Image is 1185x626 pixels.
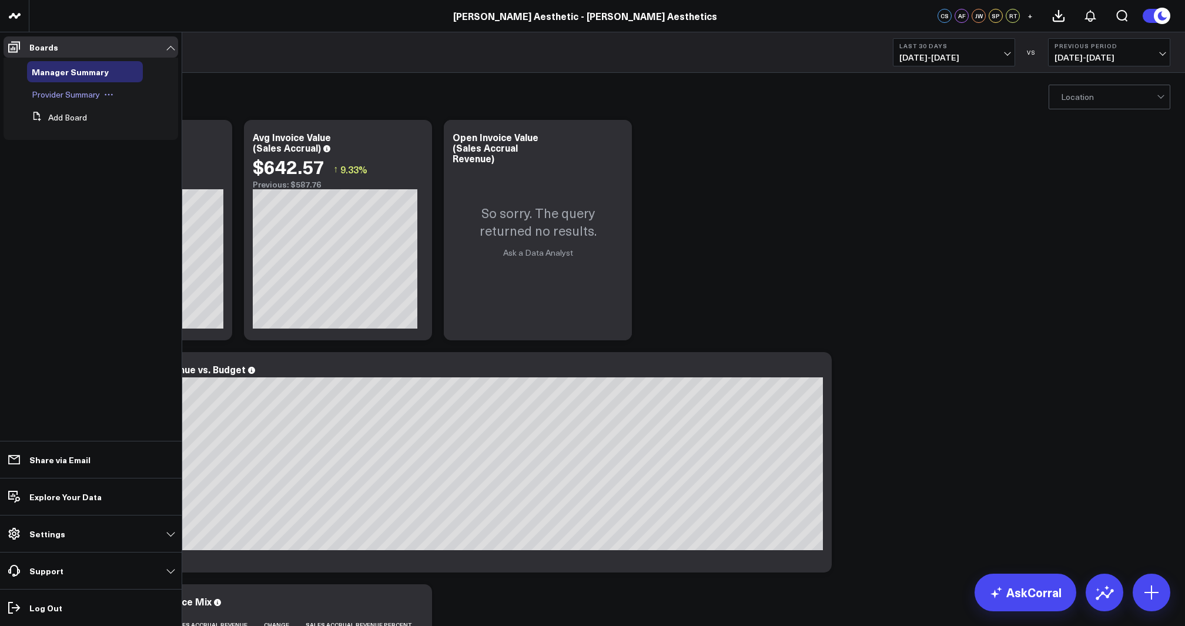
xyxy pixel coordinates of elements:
div: JW [972,9,986,23]
a: Ask a Data Analyst [503,247,573,258]
button: Last 30 Days[DATE]-[DATE] [893,38,1015,66]
span: ↑ [333,162,338,177]
div: CS [938,9,952,23]
b: Previous Period [1055,42,1164,49]
span: 9.33% [340,163,367,176]
button: Previous Period[DATE]-[DATE] [1048,38,1170,66]
span: + [1027,12,1033,20]
button: + [1023,9,1037,23]
div: AF [955,9,969,23]
div: Open Invoice Value (Sales Accrual Revenue) [453,130,538,165]
p: Explore Your Data [29,492,102,501]
a: Provider Summary [32,90,100,99]
span: Provider Summary [32,89,100,100]
p: Log Out [29,603,62,612]
button: Add Board [27,107,87,128]
b: Last 30 Days [899,42,1009,49]
div: SP [989,9,1003,23]
div: VS [1021,49,1042,56]
a: Manager Summary [32,67,109,76]
span: Manager Summary [32,66,109,78]
span: [DATE] - [DATE] [899,53,1009,62]
span: [DATE] - [DATE] [1055,53,1164,62]
div: RT [1006,9,1020,23]
p: Support [29,566,63,575]
div: Avg Invoice Value (Sales Accrual) [253,130,331,154]
p: So sorry. The query returned no results. [456,204,620,239]
div: Previous: $587.76 [253,180,423,189]
p: Boards [29,42,58,52]
div: $642.57 [253,156,324,177]
a: Log Out [4,597,178,618]
a: [PERSON_NAME] Aesthetic - [PERSON_NAME] Aesthetics [453,9,717,22]
a: AskCorral [975,574,1076,611]
p: Share via Email [29,455,91,464]
p: Settings [29,529,65,538]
